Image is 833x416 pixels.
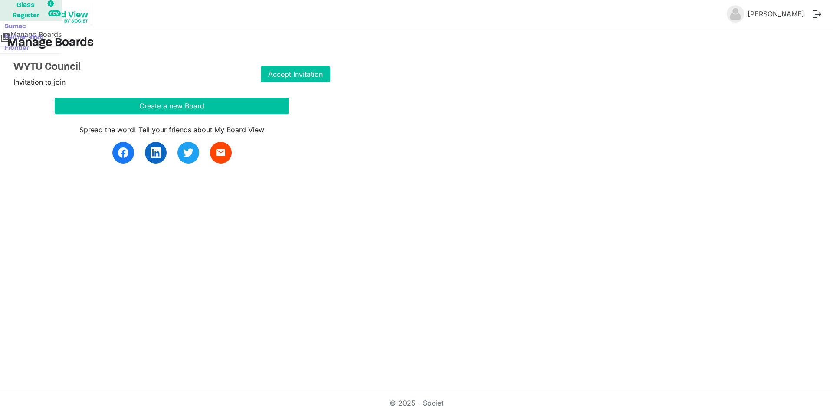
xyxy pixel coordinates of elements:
[55,124,289,135] div: Spread the word! Tell your friends about My Board View
[390,399,443,407] a: © 2025 - Societ
[808,5,826,23] button: logout
[727,5,744,23] img: no-profile-picture.svg
[183,147,193,158] img: twitter.svg
[151,147,161,158] img: linkedin.svg
[744,5,808,23] a: [PERSON_NAME]
[13,78,66,86] span: Invitation to join
[48,10,61,16] div: new
[261,66,330,82] a: Accept Invitation
[13,61,248,74] h4: WYTU Council
[55,98,289,114] button: Create a new Board
[7,36,826,51] h3: Manage Boards
[118,147,128,158] img: facebook.svg
[210,142,232,164] a: email
[216,147,226,158] span: email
